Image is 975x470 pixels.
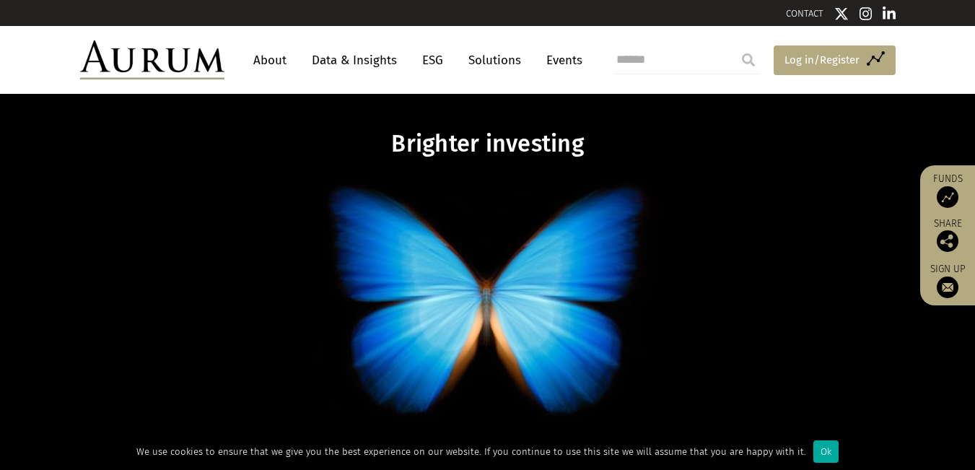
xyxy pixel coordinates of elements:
a: ESG [415,47,450,74]
img: Share this post [937,230,958,252]
div: Share [927,219,968,252]
a: Sign up [927,263,968,298]
a: CONTACT [786,8,823,19]
a: Log in/Register [774,45,896,76]
a: Funds [927,173,968,208]
div: Ok [813,440,839,463]
img: Access Funds [937,186,958,208]
span: Log in/Register [784,51,860,69]
img: Aurum [80,40,224,79]
a: Data & Insights [305,47,404,74]
h1: Brighter investing [209,130,766,158]
a: About [246,47,294,74]
img: Twitter icon [834,6,849,21]
img: Linkedin icon [883,6,896,21]
a: Solutions [461,47,528,74]
img: Sign up to our newsletter [937,277,958,298]
input: Submit [734,45,763,74]
img: Instagram icon [860,6,873,21]
a: Events [539,47,582,74]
